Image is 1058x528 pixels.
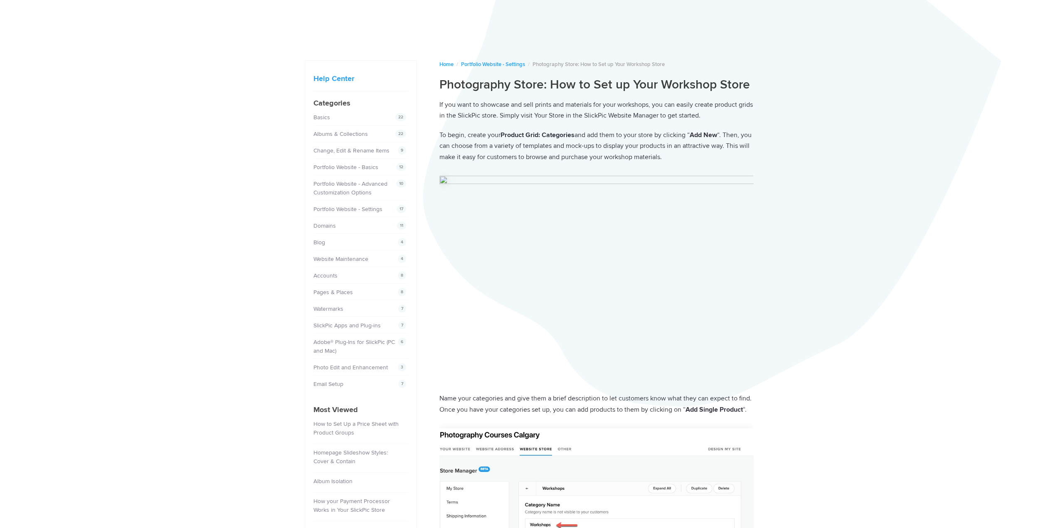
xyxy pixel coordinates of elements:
a: How to Set Up a Price Sheet with Product Groups [313,420,399,436]
a: Album Isolation [313,478,353,485]
a: Accounts [313,272,338,279]
span: 9 [398,146,406,155]
strong: Add New [690,131,717,139]
p: If you want to showcase and sell prints and materials for your workshops, you can easily create p... [439,99,754,121]
a: Email Setup [313,381,343,388]
a: Blog [313,239,325,246]
a: Photo Edit and Enhancement [313,364,388,371]
span: 22 [395,113,406,121]
a: Basics [313,114,330,121]
a: SlickPic Apps and Plug-ins [313,322,381,329]
a: Portfolio Website - Advanced Customization Options [313,180,387,196]
p: Name your categories and give them a brief description to let customers know what they can expect... [439,393,754,415]
span: 22 [395,130,406,138]
span: 8 [398,271,406,280]
span: 7 [398,321,406,329]
a: Help Center [313,74,354,83]
span: 6 [398,338,406,346]
a: Website Maintenance [313,255,368,263]
h1: Photography Store: How to Set up Your Workshop Store [439,77,754,93]
span: 7 [398,380,406,388]
span: Photography Store: How to Set up Your Workshop Store [533,61,665,68]
p: To begin, create your and add them to your store by clicking “ “. Then, you can choose from a var... [439,130,754,163]
span: 8 [398,288,406,296]
h4: Most Viewed [313,404,408,415]
span: 7 [398,305,406,313]
span: / [528,61,530,68]
h4: Categories [313,98,408,109]
span: 12 [396,163,406,171]
a: Change, Edit & Rename Items [313,147,390,154]
a: Albums & Collections [313,130,368,138]
a: Watermarks [313,305,343,312]
a: Homepage Slideshow Styles: Cover & Contain [313,449,388,465]
a: Adobe® Plug-Ins for SlickPic (PC and Mac) [313,339,395,354]
a: How your Payment Processor Works in Your SlickPic Store [313,498,390,513]
span: / [456,61,458,68]
span: 11 [397,221,406,230]
span: 17 [397,205,406,213]
a: Home [439,61,454,68]
span: 4 [398,255,406,263]
span: 4 [398,238,406,246]
strong: Product Grid: Categories [501,131,575,139]
a: Portfolio Website - Settings [461,61,525,68]
strong: Add Single Product [686,405,743,414]
span: 10 [396,179,406,188]
a: Pages & Places [313,289,353,296]
span: 3 [398,363,406,371]
a: Domains [313,222,336,229]
a: Portfolio Website - Basics [313,164,378,171]
a: Portfolio Website - Settings [313,206,382,213]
